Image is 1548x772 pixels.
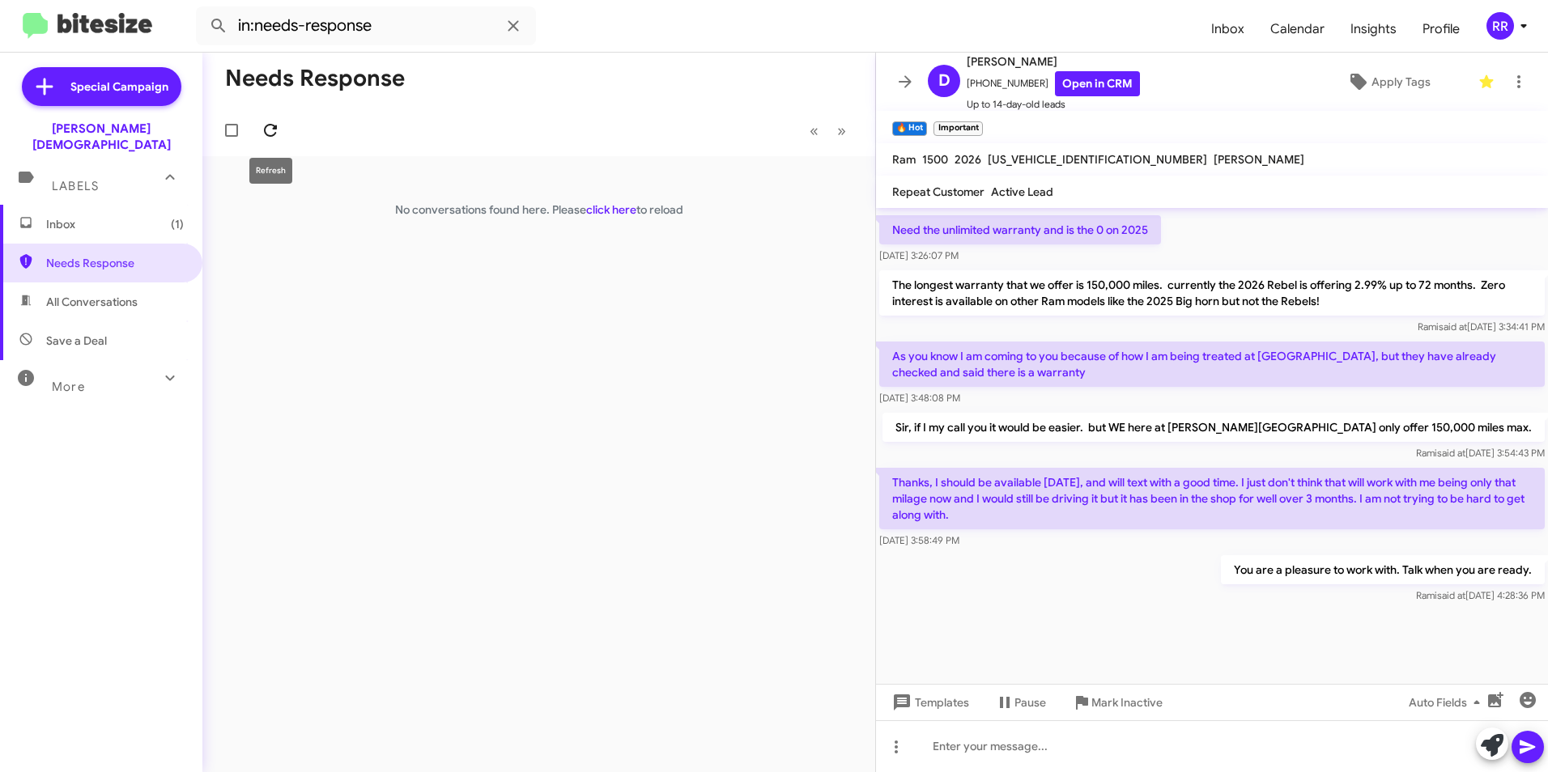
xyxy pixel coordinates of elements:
span: 1500 [922,152,948,167]
span: Templates [889,688,969,717]
span: (1) [171,216,184,232]
a: Inbox [1198,6,1257,53]
span: said at [1437,447,1465,459]
p: Sir, if I my call you it would be easier. but WE here at [PERSON_NAME][GEOGRAPHIC_DATA] only offe... [882,413,1545,442]
span: 2026 [955,152,981,167]
button: Auto Fields [1396,688,1499,717]
span: [DATE] 3:58:49 PM [879,534,959,546]
nav: Page navigation example [801,114,856,147]
span: Rami [DATE] 3:34:41 PM [1418,320,1545,333]
button: RR [1473,12,1530,40]
span: said at [1437,589,1465,601]
span: Save a Deal [46,333,107,349]
p: No conversations found here. Please to reload [202,201,875,218]
span: Rami [DATE] 4:28:36 PM [1416,589,1545,601]
span: Rami [DATE] 3:54:43 PM [1416,447,1545,459]
small: 🔥 Hot [892,121,927,136]
span: Special Campaign [70,78,168,95]
span: Auto Fields [1409,688,1486,717]
span: Pause [1014,688,1046,717]
span: Labels [52,179,99,193]
span: Mark Inactive [1091,688,1163,717]
span: Apply Tags [1372,67,1431,96]
span: Needs Response [46,255,184,271]
span: [PERSON_NAME] [1214,152,1304,167]
p: Need the unlimited warranty and is the 0 on 2025 [879,215,1161,244]
span: « [810,121,819,141]
p: The longest warranty that we offer is 150,000 miles. currently the 2026 Rebel is offering 2.99% u... [879,270,1545,316]
span: Ram [892,152,916,167]
input: Search [196,6,536,45]
span: [PERSON_NAME] [967,52,1140,71]
span: Repeat Customer [892,185,985,199]
div: Refresh [249,158,292,184]
small: Important [933,121,982,136]
span: More [52,380,85,394]
a: Insights [1337,6,1410,53]
button: Next [827,114,856,147]
span: Active Lead [991,185,1053,199]
div: RR [1486,12,1514,40]
span: [DATE] 3:48:08 PM [879,392,960,404]
button: Templates [876,688,982,717]
p: Thanks, I should be available [DATE], and will text with a good time. I just don't think that wil... [879,468,1545,529]
h1: Needs Response [225,66,405,91]
a: Calendar [1257,6,1337,53]
span: » [837,121,846,141]
button: Previous [800,114,828,147]
button: Pause [982,688,1059,717]
a: Open in CRM [1055,71,1140,96]
span: All Conversations [46,294,138,310]
span: [US_VEHICLE_IDENTIFICATION_NUMBER] [988,152,1207,167]
span: [PHONE_NUMBER] [967,71,1140,96]
a: click here [586,202,636,217]
p: As you know I am coming to you because of how I am being treated at [GEOGRAPHIC_DATA], but they h... [879,341,1545,387]
span: Up to 14-day-old leads [967,96,1140,112]
span: Inbox [46,216,184,232]
button: Mark Inactive [1059,688,1176,717]
span: [DATE] 3:26:07 PM [879,249,959,261]
a: Profile [1410,6,1473,53]
span: said at [1439,320,1467,333]
button: Apply Tags [1306,67,1470,96]
p: You are a pleasure to work with. Talk when you are ready. [1221,555,1545,584]
a: Special Campaign [22,67,181,106]
span: D [938,68,950,94]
